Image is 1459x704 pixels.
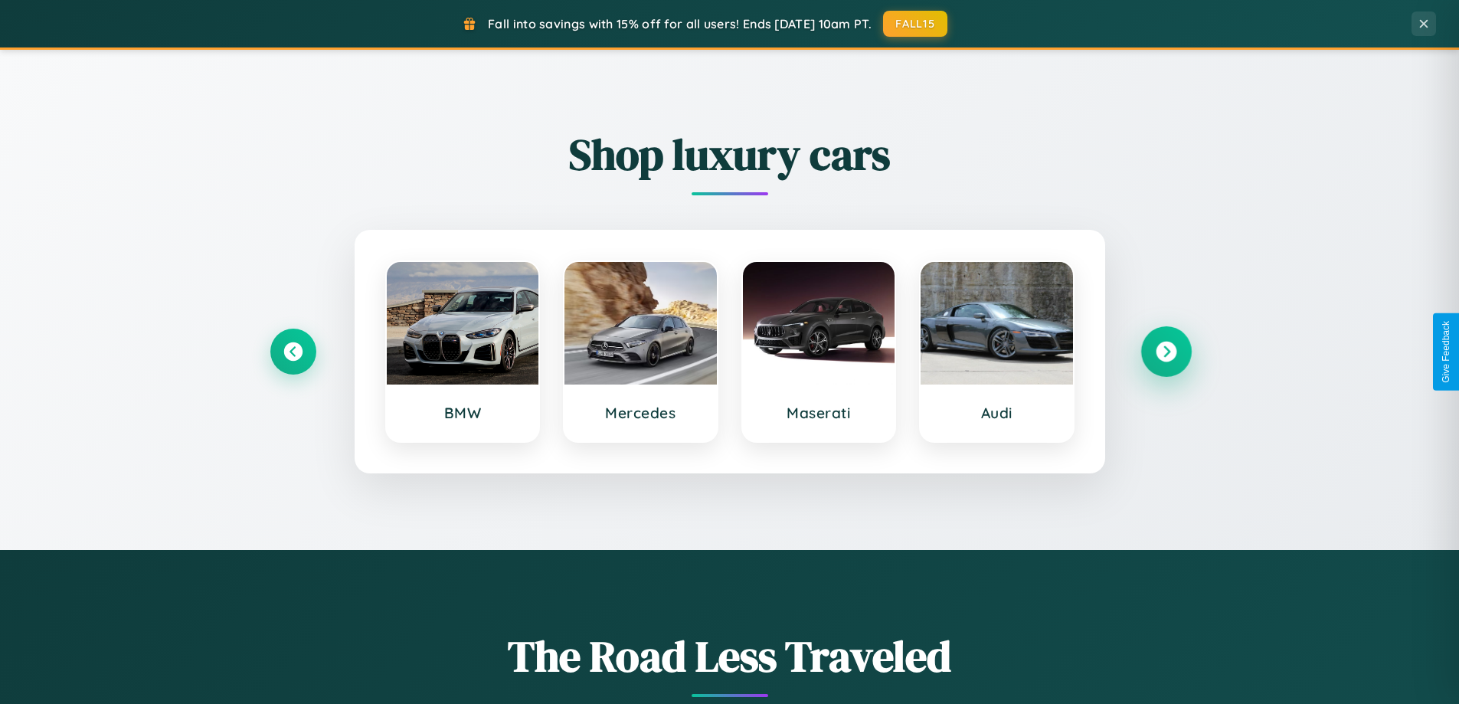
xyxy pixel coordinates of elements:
span: Fall into savings with 15% off for all users! Ends [DATE] 10am PT. [488,16,872,31]
h3: Mercedes [580,404,702,422]
div: Give Feedback [1441,321,1451,383]
h1: The Road Less Traveled [270,627,1189,686]
h3: Audi [936,404,1058,422]
h3: Maserati [758,404,880,422]
button: FALL15 [883,11,947,37]
h3: BMW [402,404,524,422]
h2: Shop luxury cars [270,125,1189,184]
